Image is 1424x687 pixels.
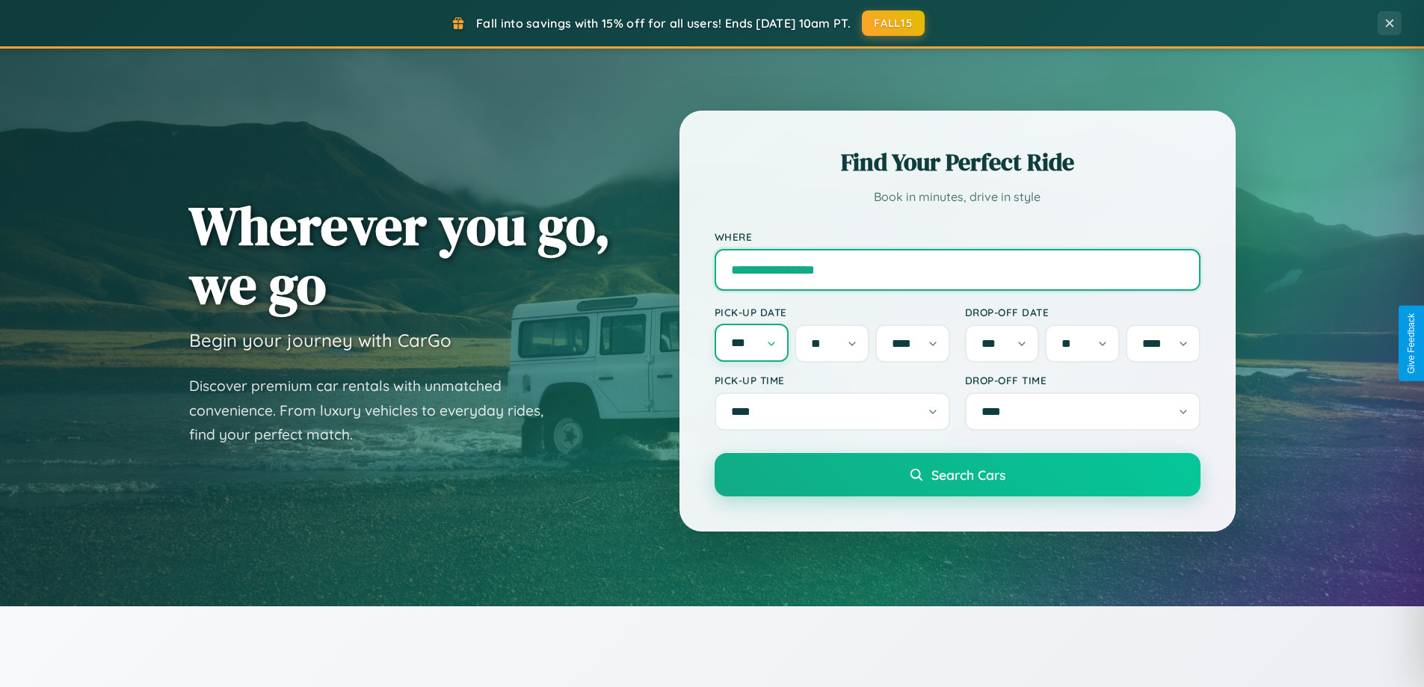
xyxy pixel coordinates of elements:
[862,10,925,36] button: FALL15
[715,306,950,318] label: Pick-up Date
[715,453,1200,496] button: Search Cars
[965,306,1200,318] label: Drop-off Date
[189,374,563,447] p: Discover premium car rentals with unmatched convenience. From luxury vehicles to everyday rides, ...
[715,186,1200,208] p: Book in minutes, drive in style
[189,196,611,314] h1: Wherever you go, we go
[965,374,1200,386] label: Drop-off Time
[715,374,950,386] label: Pick-up Time
[715,146,1200,179] h2: Find Your Perfect Ride
[189,329,451,351] h3: Begin your journey with CarGo
[931,466,1005,483] span: Search Cars
[476,16,851,31] span: Fall into savings with 15% off for all users! Ends [DATE] 10am PT.
[1406,313,1417,374] div: Give Feedback
[715,230,1200,243] label: Where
